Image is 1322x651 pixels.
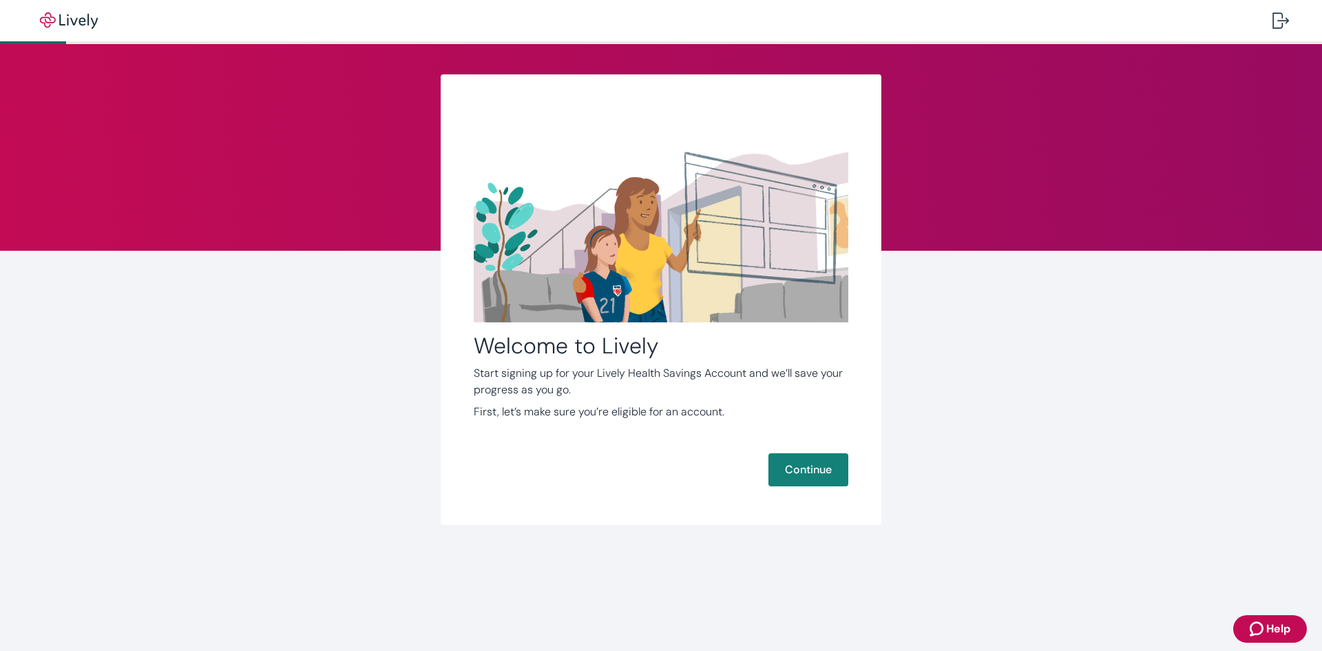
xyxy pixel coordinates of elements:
[474,365,848,398] p: Start signing up for your Lively Health Savings Account and we’ll save your progress as you go.
[1233,615,1307,643] button: Zendesk support iconHelp
[474,404,848,420] p: First, let’s make sure you’re eligible for an account.
[1250,621,1266,637] svg: Zendesk support icon
[1261,4,1300,37] button: Log out
[30,12,107,29] img: Lively
[1266,621,1290,637] span: Help
[474,332,848,360] h2: Welcome to Lively
[768,453,848,486] button: Continue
